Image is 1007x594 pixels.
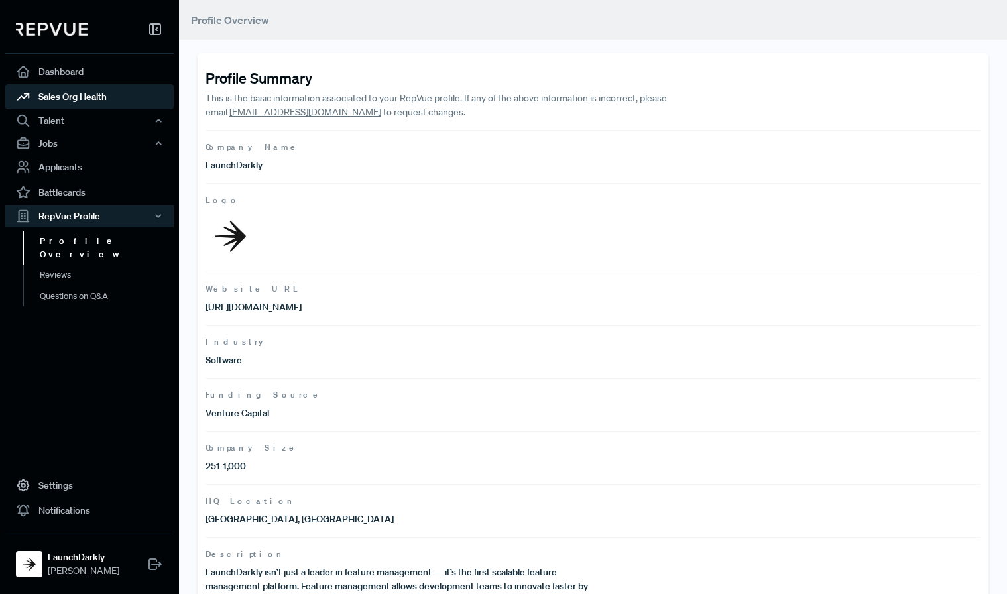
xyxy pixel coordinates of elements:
button: Talent [5,109,174,132]
p: 251-1,000 [206,459,593,473]
a: [EMAIL_ADDRESS][DOMAIN_NAME] [229,106,381,118]
a: Dashboard [5,59,174,84]
a: LaunchDarklyLaunchDarkly[PERSON_NAME] [5,534,174,583]
a: Profile Overview [23,231,192,265]
span: Company Size [206,442,980,454]
p: This is the basic information associated to your RepVue profile. If any of the above information ... [206,91,670,119]
a: Questions on Q&A [23,286,192,307]
a: Sales Org Health [5,84,174,109]
span: Funding Source [206,389,980,401]
a: Battlecards [5,180,174,205]
p: Software [206,353,593,367]
a: Notifications [5,498,174,523]
strong: LaunchDarkly [48,550,119,564]
span: Description [206,548,980,560]
a: Settings [5,473,174,498]
button: Jobs [5,132,174,154]
p: LaunchDarkly [206,158,593,172]
span: Website URL [206,283,980,295]
h4: Profile Summary [206,69,980,86]
span: Industry [206,336,980,348]
a: Applicants [5,154,174,180]
span: Profile Overview [191,13,269,27]
span: Logo [206,194,980,206]
p: [GEOGRAPHIC_DATA], [GEOGRAPHIC_DATA] [206,512,593,526]
p: Venture Capital [206,406,593,420]
span: [PERSON_NAME] [48,564,119,578]
img: RepVue [16,23,88,36]
p: [URL][DOMAIN_NAME] [206,300,593,314]
img: Logo [206,211,255,261]
span: Company Name [206,141,980,153]
span: HQ Location [206,495,980,507]
a: Reviews [23,265,192,286]
button: RepVue Profile [5,205,174,227]
img: LaunchDarkly [19,554,40,575]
